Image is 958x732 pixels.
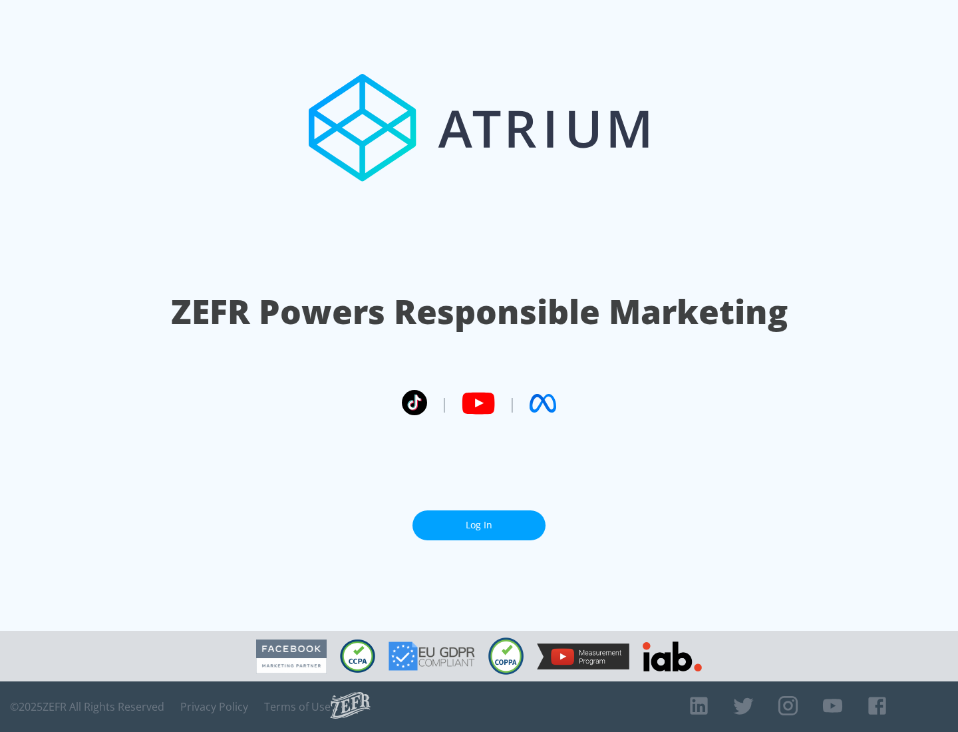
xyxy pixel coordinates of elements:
img: GDPR Compliant [389,641,475,671]
a: Log In [412,510,546,540]
span: © 2025 ZEFR All Rights Reserved [10,700,164,713]
a: Terms of Use [264,700,331,713]
h1: ZEFR Powers Responsible Marketing [171,289,788,335]
span: | [440,393,448,413]
img: CCPA Compliant [340,640,375,673]
img: IAB [643,641,702,671]
a: Privacy Policy [180,700,248,713]
img: Facebook Marketing Partner [256,640,327,673]
img: YouTube Measurement Program [537,643,629,669]
img: COPPA Compliant [488,638,524,675]
span: | [508,393,516,413]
